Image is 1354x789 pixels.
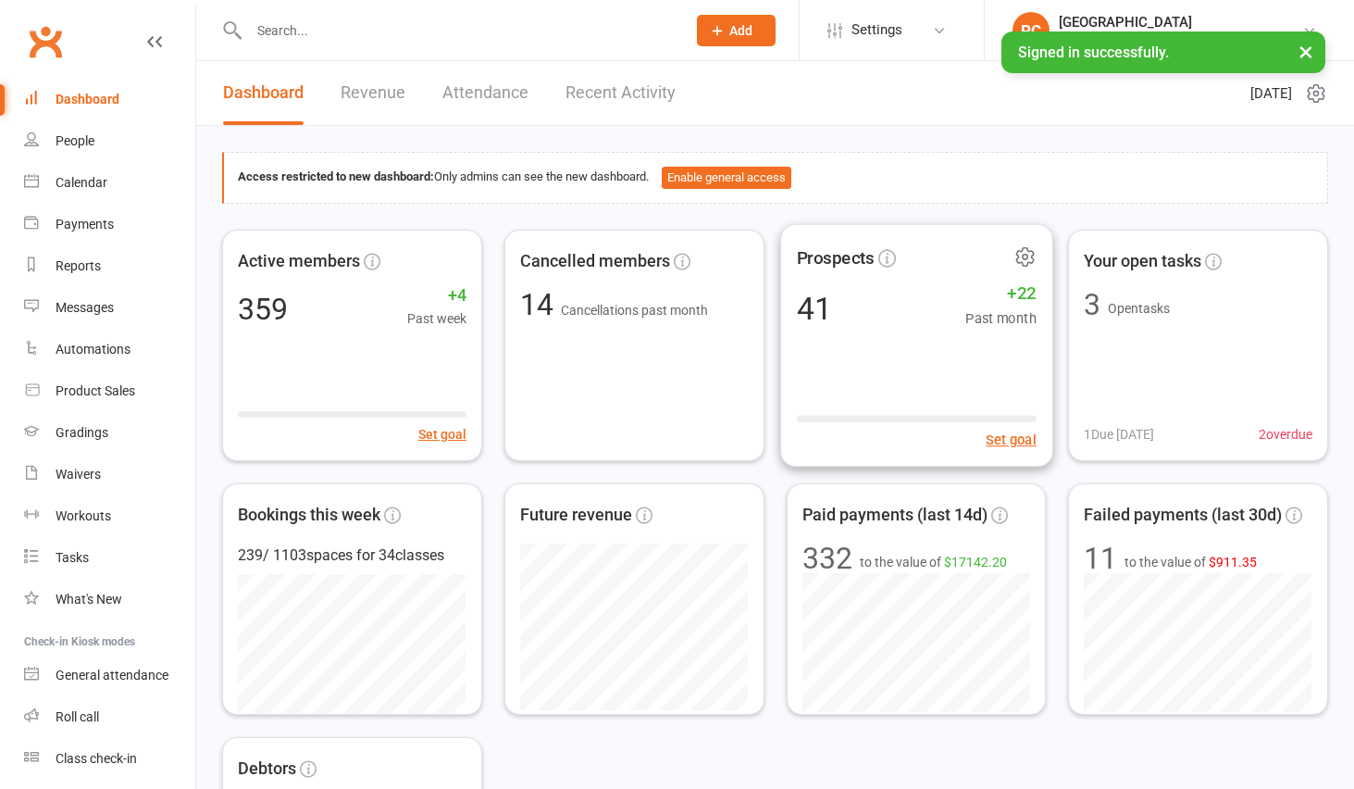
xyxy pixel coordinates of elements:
a: Product Sales [24,370,195,412]
a: Dashboard [24,79,195,120]
span: Bookings this week [238,502,380,529]
span: +22 [965,279,1037,307]
span: Failed payments (last 30d) [1084,502,1282,529]
span: Debtors [238,756,296,783]
span: 1 Due [DATE] [1084,424,1154,445]
span: Past week [407,308,466,329]
div: Payments [56,217,114,232]
div: 41 [796,292,831,323]
span: to the value of [860,552,1007,572]
div: [GEOGRAPHIC_DATA] [1059,14,1302,31]
a: Messages [24,287,195,329]
span: Add [729,23,752,38]
strong: Access restricted to new dashboard: [238,169,434,183]
a: Calendar [24,162,195,204]
div: Only admins can see the new dashboard. [238,167,1313,189]
div: What's New [56,592,122,607]
span: to the value of [1124,552,1257,572]
div: Messages [56,300,114,315]
div: Roll call [56,709,99,724]
div: 359 [238,294,288,324]
span: $911.35 [1209,555,1257,570]
a: Revenue [341,61,405,125]
button: Set goal [986,428,1037,450]
div: People [56,133,94,148]
div: General attendance [56,668,168,683]
button: Set goal [418,424,466,445]
span: Open tasks [1108,301,1170,316]
div: Calendar [56,175,107,190]
a: General attendance kiosk mode [24,655,195,696]
span: Signed in successfully. [1018,44,1169,61]
a: Payments [24,204,195,245]
span: $17142.20 [944,555,1007,570]
div: Pollets Martial Arts - [GEOGRAPHIC_DATA] [1059,31,1302,47]
a: Class kiosk mode [24,738,195,780]
div: 332 [802,544,852,573]
a: Gradings [24,412,195,454]
span: Cancellations past month [561,303,708,318]
span: Past month [965,307,1037,329]
span: Prospects [796,244,874,271]
span: Future revenue [520,502,632,529]
button: × [1289,31,1323,71]
div: Reports [56,258,101,273]
a: Clubworx [22,19,68,65]
span: 2 overdue [1259,424,1312,445]
span: Settings [851,9,902,51]
div: 3 [1084,290,1100,319]
div: Dashboard [56,92,119,106]
a: Reports [24,245,195,287]
span: Cancelled members [520,248,670,275]
a: What's New [24,579,195,620]
span: Your open tasks [1084,248,1201,275]
div: Tasks [56,550,89,565]
button: Add [697,15,776,46]
span: [DATE] [1250,82,1292,105]
div: Product Sales [56,383,135,398]
div: 239 / 1103 spaces for 34 classes [238,544,466,568]
a: Roll call [24,696,195,738]
a: People [24,120,195,162]
a: Automations [24,329,195,370]
a: Attendance [442,61,528,125]
a: Tasks [24,537,195,579]
div: Workouts [56,508,111,523]
span: +4 [407,282,466,309]
div: Class check-in [56,751,137,766]
div: 11 [1084,544,1117,573]
div: Gradings [56,425,108,440]
div: Waivers [56,467,101,482]
button: Enable general access [662,167,791,189]
span: Active members [238,248,360,275]
div: PC [1012,12,1050,49]
a: Workouts [24,495,195,537]
a: Waivers [24,454,195,495]
div: Automations [56,342,130,357]
input: Search... [243,18,673,44]
a: Dashboard [223,61,304,125]
a: Recent Activity [565,61,676,125]
span: 14 [520,287,561,322]
span: Paid payments (last 14d) [802,502,988,529]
